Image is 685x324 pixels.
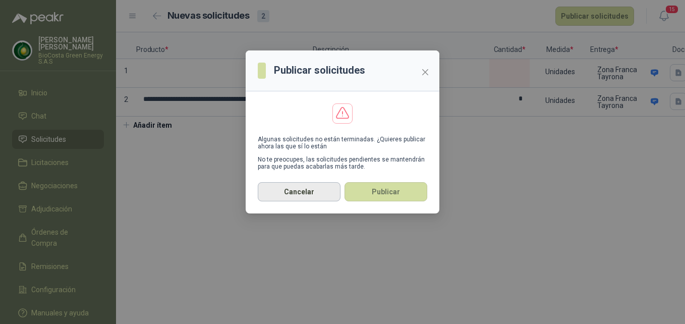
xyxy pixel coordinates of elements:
p: Algunas solicitudes no están terminadas. ¿Quieres publicar ahora las que sí lo están [258,136,427,150]
span: close [421,68,429,76]
h3: Publicar solicitudes [274,63,365,78]
button: Publicar [345,182,427,201]
button: Close [417,64,433,80]
button: Cancelar [258,182,340,201]
p: No te preocupes, las solicitudes pendientes se mantendrán para que puedas acabarlas más tarde. [258,156,427,170]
